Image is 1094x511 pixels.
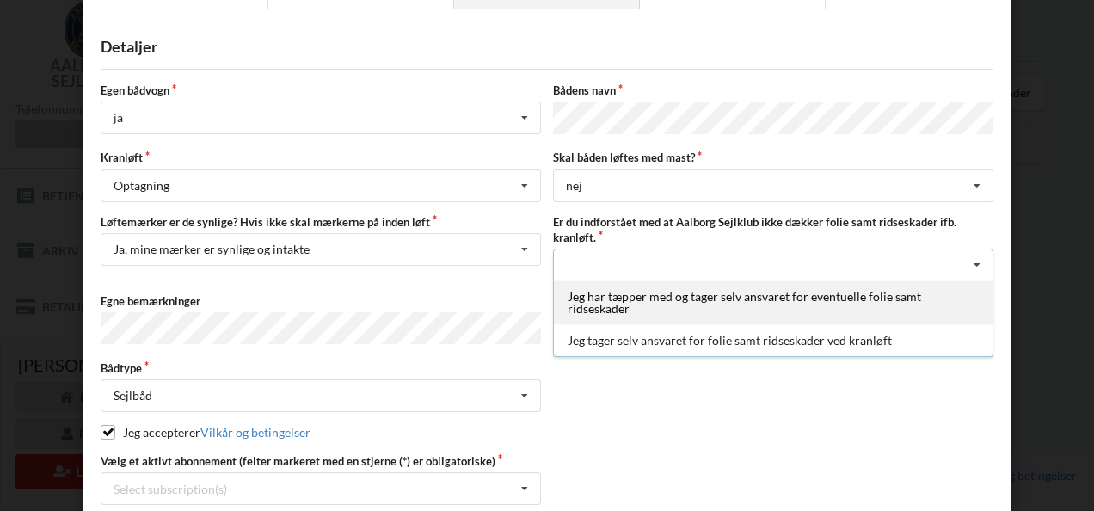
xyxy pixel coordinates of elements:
label: Er du indforstået med at Aalborg Sejlklub ikke dækker folie samt ridseskader ifb. kranløft. [553,214,993,245]
label: Bådens navn [553,83,993,98]
label: Løftemærker er de synlige? Hvis ikke skal mærkerne på inden løft [101,214,541,230]
label: Bådtype [101,360,541,376]
label: Egen bådvogn [101,83,541,98]
div: Optagning [114,180,169,192]
div: Detaljer [101,37,993,57]
div: Select subscription(s) [114,482,227,496]
a: Vilkår og betingelser [200,425,310,440]
label: Kranløft [101,150,541,165]
div: Ja, mine mærker er synlige og intakte [114,243,310,255]
div: nej [566,180,582,192]
label: Egne bemærkninger [101,293,541,309]
div: ja [114,112,123,124]
div: Jeg tager selv ansvaret for folie samt ridseskader ved kranløft [554,324,993,356]
div: Sejlbåd [114,390,152,402]
label: Skal båden løftes med mast? [553,150,993,165]
div: Jeg har tæpper med og tager selv ansvaret for eventuelle folie samt ridseskader [554,280,993,324]
label: Jeg accepterer [101,425,310,440]
label: Vælg et aktivt abonnement (felter markeret med en stjerne (*) er obligatoriske) [101,453,541,469]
